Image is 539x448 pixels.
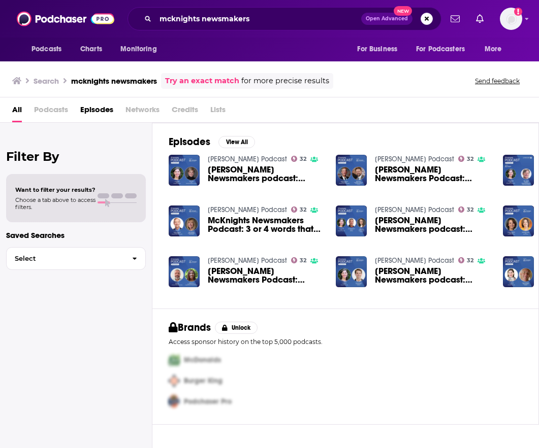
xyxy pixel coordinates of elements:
img: McKnight’s Newsmakers podcast: Bill Dombi, president, NAHC [503,155,534,186]
button: open menu [113,40,170,59]
img: First Pro Logo [165,350,184,370]
img: McKnight’s Newsmakers podcast: Oleg Bestsennyy, Michelle Chmielewski of McKinsey [336,205,367,236]
a: McKnight's Podcast [208,256,287,265]
img: McKnight’s Newsmakers Podcast: Margaret Haynes, CEO, Right at Home [503,205,534,236]
p: Access sponsor history on the top 5,000 podcasts. [169,338,522,346]
span: 32 [300,258,306,263]
a: McKnights Newsmakers Podcast: 3 or 4 words that will solve long-term care’s staffing problems [208,216,324,233]
button: open menu [24,40,75,59]
span: New [394,6,412,16]
h2: Filter By [6,149,146,164]
a: McKnight's Podcast [375,155,454,163]
span: [PERSON_NAME] Newsmakers podcast: [PERSON_NAME], [PERSON_NAME] of [PERSON_NAME] [375,216,491,233]
span: Charts [80,42,102,56]
button: Show profile menu [500,8,522,30]
a: 32 [458,206,474,213]
span: Podchaser Pro [184,397,232,406]
span: Choose a tab above to access filters. [15,196,96,211]
a: McKnights Newsmakers Podcast: Brian Perry, ProMedica Vice President of Government Relations and A... [375,165,491,183]
a: McKnight's Podcast [208,205,287,214]
span: Want to filter your results? [15,186,96,193]
img: Podchaser - Follow, Share and Rate Podcasts [17,9,114,28]
h2: Brands [169,321,211,334]
a: 32 [291,206,307,213]
a: McKnight’s Newsmakers podcast: Vicki Hoak, CEO, HCAOA [208,165,324,183]
span: Lists [210,101,226,122]
img: McKnight’s Newsmakers podcast: Vicki Hoak, CEO, HCAOA [169,155,200,186]
span: 32 [467,157,473,161]
span: For Podcasters [416,42,465,56]
span: McDonalds [184,356,221,364]
h2: Episodes [169,135,210,148]
img: McKnights Newsmakers Podcast: 3 or 4 words that will solve long-term care’s staffing problems [169,205,200,236]
span: Credits [172,101,198,122]
a: Show notifications dropdown [447,10,464,27]
button: Send feedback [472,77,523,85]
svg: Add a profile image [514,8,522,16]
a: Charts [74,40,108,59]
a: 32 [291,257,307,263]
button: Select [6,247,146,270]
a: McKnight’s Newsmakers podcast: Oleg Bestsennyy, Michelle Chmielewski of McKinsey [375,216,491,233]
button: View All [218,136,255,148]
span: Select [7,255,124,262]
span: Logged in as mbrennan2 [500,8,522,30]
span: More [485,42,502,56]
img: Third Pro Logo [165,391,184,412]
button: open menu [478,40,515,59]
span: Monitoring [120,42,156,56]
span: For Business [357,42,397,56]
a: McKnight’s Newsmakers Podcast: Community Catalyst’s Sheree Keitt on vaccination solutions [208,267,324,284]
button: Open AdvancedNew [361,13,413,25]
img: McKnights Newsmakers Podcast: Brian Perry, ProMedica Vice President of Government Relations and A... [336,155,367,186]
a: McKnight’s Newsmakers podcast: Hospital-at-home growth just beginning, Contessa CEO says [375,267,491,284]
span: [PERSON_NAME] Newsmakers podcast: Hospital-at-home growth just beginning, Contessa CEO says [375,267,491,284]
a: Try an exact match [165,75,239,87]
img: McKnight’s Newsmakers Podcast: Community Catalyst’s Sheree Keitt on vaccination solutions [169,256,200,287]
span: Networks [125,101,160,122]
img: McKnight’s Newsmakers podcast: Hospital-at-home growth just beginning, Contessa CEO says [336,256,367,287]
h3: mcknights newsmakers [71,76,157,86]
span: 32 [300,157,306,161]
span: Burger King [184,376,223,385]
span: [PERSON_NAME] Newsmakers Podcast: Community Catalyst’s [PERSON_NAME] on vaccination solutions [208,267,324,284]
span: 32 [300,208,306,212]
img: User Profile [500,8,522,30]
h3: Search [34,76,59,86]
button: open menu [409,40,480,59]
a: McKnight's Podcast [375,256,454,265]
a: Show notifications dropdown [472,10,488,27]
a: 32 [291,156,307,162]
a: Episodes [80,101,113,122]
span: [PERSON_NAME] Newsmakers Podcast: [PERSON_NAME], ProMedica Vice President of Government Relations... [375,165,491,183]
span: Podcasts [34,101,68,122]
img: Second Pro Logo [165,370,184,391]
button: open menu [350,40,410,59]
button: Unlock [215,322,258,334]
span: Open Advanced [366,16,408,21]
span: 32 [467,208,473,212]
a: McKnight's Podcast [208,155,287,163]
input: Search podcasts, credits, & more... [155,11,361,27]
a: EpisodesView All [169,135,255,148]
a: 32 [458,156,474,162]
a: All [12,101,22,122]
img: McKnight’s Newsmakers podcast: Medicare Advantage pays too low, late, Amedisys CEO says [503,256,534,287]
div: Search podcasts, credits, & more... [128,7,441,30]
span: [PERSON_NAME] Newsmakers podcast: [PERSON_NAME], CEO, HCAOA [208,165,324,183]
a: 32 [458,257,474,263]
span: Podcasts [31,42,61,56]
